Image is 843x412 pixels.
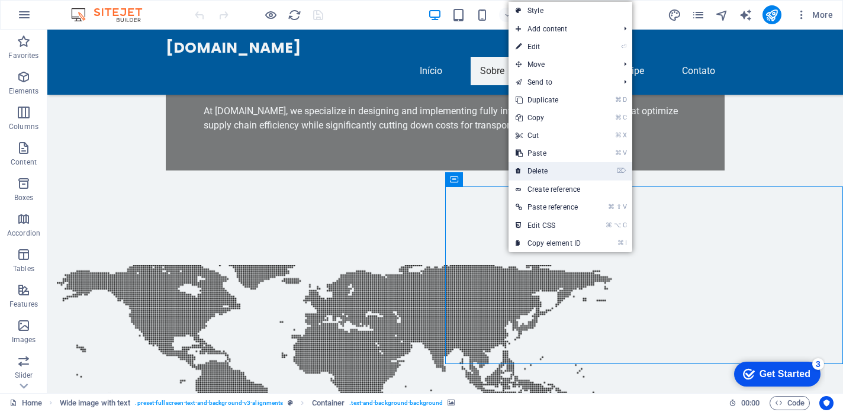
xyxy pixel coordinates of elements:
span: Click to select. Double-click to edit [60,396,131,410]
a: Create reference [509,181,632,198]
span: 00 00 [741,396,760,410]
button: pages [691,8,706,22]
p: Content [11,157,37,167]
a: ⌘XCut [509,127,588,144]
span: : [749,398,751,407]
span: More [796,9,833,21]
p: Tables [13,264,34,273]
i: Reload page [288,8,301,22]
p: Images [12,335,36,345]
a: ⌘⇧VPaste reference [509,198,588,216]
i: V [623,203,626,211]
a: ⌘DDuplicate [509,91,588,109]
div: 3 [88,2,99,14]
button: Code [770,396,810,410]
p: Accordion [7,228,40,238]
i: ⌘ [617,239,624,247]
div: Get Started 3 items remaining, 40% complete [9,6,96,31]
a: ⌘⌥CEdit CSS [509,217,588,234]
i: AI Writer [739,8,752,22]
p: Features [9,300,38,309]
span: Click to select. Double-click to edit [312,396,345,410]
p: Slider [15,371,33,380]
button: design [668,8,682,22]
span: Add content [509,20,614,38]
i: X [623,131,626,139]
span: Code [775,396,805,410]
span: Move [509,56,614,73]
a: Style [509,2,632,20]
i: ⌘ [615,131,622,139]
i: Publish [765,8,778,22]
i: This element contains a background [448,400,455,406]
i: Navigator [715,8,729,22]
nav: breadcrumb [60,396,455,410]
i: ⌘ [615,96,622,104]
i: ⏎ [621,43,626,50]
i: ⌘ [615,114,622,121]
button: reload [287,8,301,22]
img: Editor Logo [68,8,157,22]
button: Usercentrics [819,396,834,410]
i: Pages (Ctrl+Alt+S) [691,8,705,22]
a: ⌘VPaste [509,144,588,162]
button: More [791,5,838,24]
i: ⇧ [616,203,622,211]
i: ⌘ [608,203,614,211]
p: Boxes [14,193,34,202]
i: ⌦ [617,167,626,175]
p: Favorites [8,51,38,60]
button: 100% [499,8,541,22]
p: Elements [9,86,39,96]
h6: Session time [729,396,760,410]
button: Click here to leave preview mode and continue editing [263,8,278,22]
span: . preset-fullscreen-text-and-background-v3-alignments [135,396,283,410]
i: I [625,239,626,247]
a: ⏎Edit [509,38,588,56]
a: ⌦Delete [509,162,588,180]
div: Get Started [35,13,86,24]
i: Design (Ctrl+Alt+Y) [668,8,681,22]
i: C [623,114,626,121]
button: publish [762,5,781,24]
a: ⌘CCopy [509,109,588,127]
i: C [623,221,626,229]
a: ⌘ICopy element ID [509,234,588,252]
i: This element is a customizable preset [288,400,293,406]
i: V [623,149,626,157]
i: ⌘ [606,221,612,229]
button: text_generator [739,8,753,22]
i: D [623,96,626,104]
p: Columns [9,122,38,131]
i: ⌥ [614,221,622,229]
a: Click to cancel selection. Double-click to open Pages [9,396,42,410]
button: navigator [715,8,729,22]
span: . text-and-background-background [349,396,443,410]
a: Send to [509,73,614,91]
i: ⌘ [615,149,622,157]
